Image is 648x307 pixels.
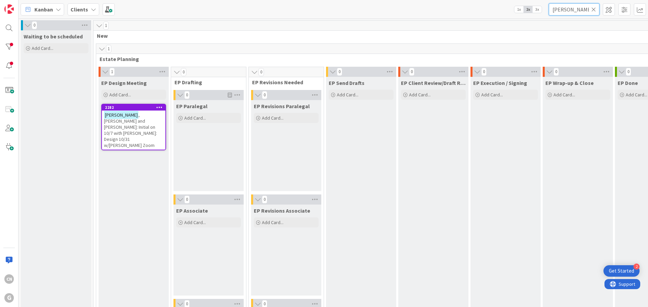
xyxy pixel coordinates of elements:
span: Add Card... [481,92,503,98]
div: G [4,293,14,303]
span: Add Card... [262,115,283,121]
span: 0 [262,195,267,204]
span: EP Revisions Paralegal [254,103,310,110]
span: Add Card... [32,45,53,51]
span: 0 [181,68,186,76]
span: 0 [184,91,190,99]
span: 0 [32,21,37,29]
div: 2282[PERSON_NAME], [PERSON_NAME] and [PERSON_NAME]: Initial on 10/7 with [PERSON_NAME]: Design 10... [102,104,165,150]
span: Add Card... [184,115,206,121]
span: EP Revisions Needed [252,79,315,86]
span: Add Card... [184,219,206,225]
span: EP Wrap-up & Close [545,80,594,86]
input: Quick Filter... [549,3,599,16]
span: EP Send Drafts [329,80,364,86]
span: , [PERSON_NAME] and [PERSON_NAME]: Initial on 10/7 with [PERSON_NAME]: Design 10/31 w/[PERSON_NAM... [104,112,157,148]
span: Add Card... [337,92,358,98]
img: Visit kanbanzone.com [4,4,14,14]
span: EP Revisions Associate [254,207,310,214]
span: 0 [553,68,559,76]
span: 1 [103,22,109,30]
div: CN [4,274,14,284]
span: Add Card... [409,92,431,98]
span: 0 [337,68,342,76]
span: EP Design Meeting [101,80,147,86]
span: 0 [262,91,267,99]
span: 0 [626,68,631,76]
b: Clients [71,6,88,13]
span: 1 [109,68,115,76]
span: 0 [259,68,264,76]
span: Add Card... [553,92,575,98]
span: EP Done [618,80,638,86]
span: 0 [184,195,190,204]
span: Support [14,1,31,9]
span: 3x [533,6,542,13]
span: EP Associate [176,207,208,214]
span: 0 [481,68,487,76]
span: EP Drafting [174,79,238,86]
span: 2x [523,6,533,13]
div: 2 [633,264,640,270]
span: EP Paralegal [176,103,208,110]
mark: [PERSON_NAME] [104,111,138,119]
div: Open Get Started checklist, remaining modules: 2 [603,265,640,277]
span: Add Card... [262,219,283,225]
span: Kanban [34,5,53,13]
div: Get Started [609,268,634,274]
span: 1 [106,45,111,53]
span: Add Card... [109,92,131,98]
span: EP Execution / Signing [473,80,527,86]
div: 2282 [102,104,165,111]
span: Add Card... [626,92,647,98]
div: 2282 [105,105,165,110]
span: 1x [514,6,523,13]
span: 0 [409,68,414,76]
span: Waiting to be scheduled [24,33,83,40]
span: EP Client Review/Draft Review Meeting [401,80,466,86]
